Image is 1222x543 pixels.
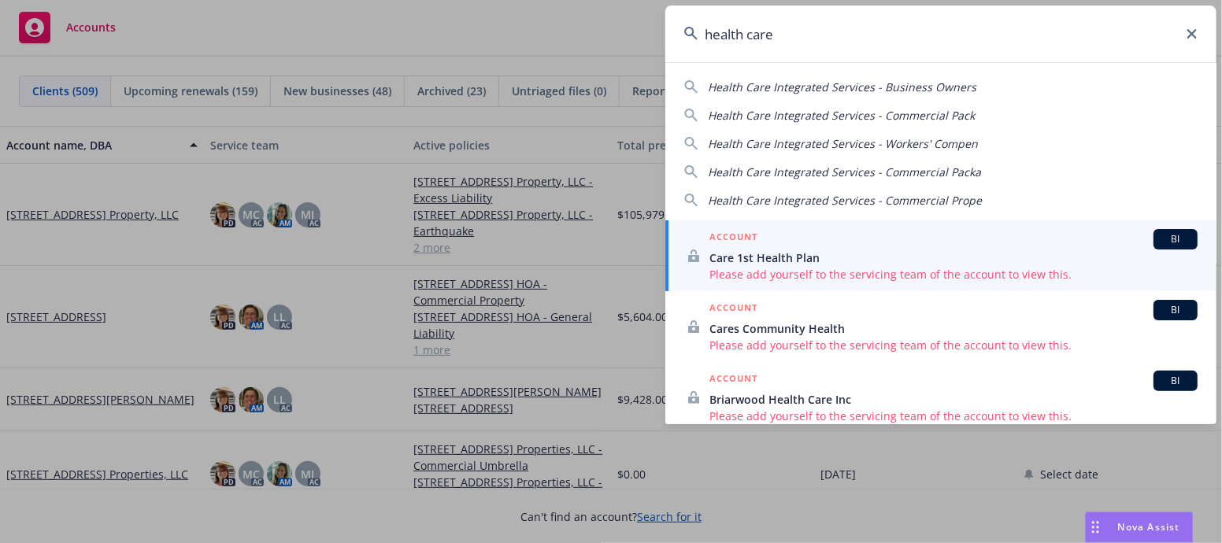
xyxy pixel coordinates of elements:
[1118,520,1180,534] span: Nova Assist
[709,337,1198,353] span: Please add yourself to the servicing team of the account to view this.
[709,320,1198,337] span: Cares Community Health
[709,229,757,248] h5: ACCOUNT
[709,266,1198,283] span: Please add yourself to the servicing team of the account to view this.
[1160,232,1191,246] span: BI
[665,6,1216,62] input: Search...
[708,193,982,208] span: Health Care Integrated Services - Commercial Prope
[708,164,981,179] span: Health Care Integrated Services - Commercial Packa
[665,220,1216,291] a: ACCOUNTBICare 1st Health PlanPlease add yourself to the servicing team of the account to view this.
[709,391,1198,408] span: Briarwood Health Care Inc
[1160,374,1191,388] span: BI
[1086,512,1105,542] div: Drag to move
[708,136,978,151] span: Health Care Integrated Services - Workers' Compen
[665,291,1216,362] a: ACCOUNTBICares Community HealthPlease add yourself to the servicing team of the account to view t...
[709,249,1198,266] span: Care 1st Health Plan
[709,371,757,390] h5: ACCOUNT
[1085,512,1194,543] button: Nova Assist
[665,362,1216,433] a: ACCOUNTBIBriarwood Health Care IncPlease add yourself to the servicing team of the account to vie...
[1160,303,1191,317] span: BI
[708,79,976,94] span: Health Care Integrated Services - Business Owners
[709,300,757,319] h5: ACCOUNT
[709,408,1198,424] span: Please add yourself to the servicing team of the account to view this.
[708,108,975,123] span: Health Care Integrated Services - Commercial Pack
